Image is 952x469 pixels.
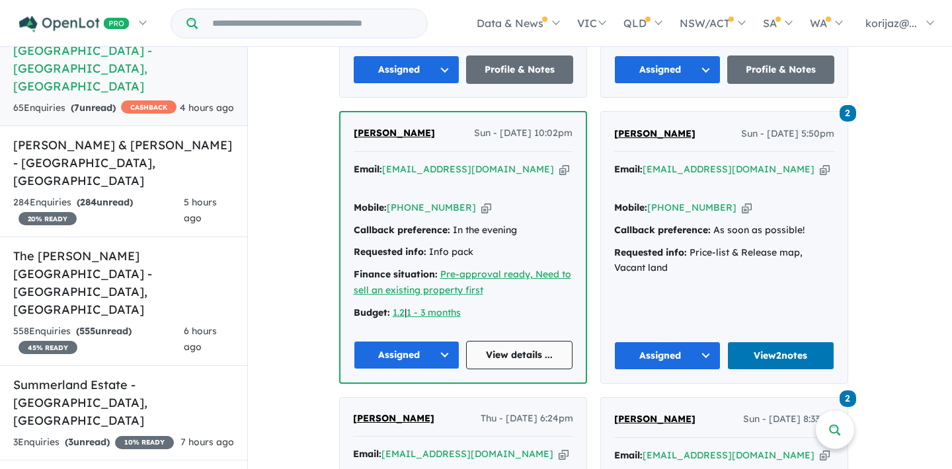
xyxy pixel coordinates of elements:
strong: Mobile: [614,201,647,213]
div: As soon as possible! [614,223,834,238]
div: In the evening [354,223,573,238]
span: Sun - [DATE] 5:50pm [741,126,834,142]
div: Price-list & Release map, Vacant land [614,245,834,277]
a: Pre-approval ready, Need to sell an existing property first [354,268,571,296]
a: [PERSON_NAME] [614,412,695,427]
button: Assigned [354,341,460,369]
strong: Requested info: [354,246,426,258]
span: 284 [80,196,97,208]
div: 3 Enquir ies [13,435,174,451]
strong: Finance situation: [354,268,438,280]
a: [EMAIL_ADDRESS][DOMAIN_NAME] [381,448,553,460]
strong: ( unread) [76,325,132,337]
button: Copy [559,447,569,461]
span: [PERSON_NAME] [614,127,695,139]
div: 65 Enquir ies [13,100,177,116]
span: 555 [79,325,95,337]
a: 1.2 [393,307,405,318]
span: 5 hours ago [184,196,217,224]
span: 10 % READY [115,436,174,449]
span: Sun - [DATE] 10:02pm [474,126,573,141]
a: Profile & Notes [727,55,834,84]
h5: [PERSON_NAME][GEOGRAPHIC_DATA] - [GEOGRAPHIC_DATA] , [GEOGRAPHIC_DATA] [13,24,234,95]
button: Copy [820,162,830,176]
button: Copy [481,201,491,215]
div: 284 Enquir ies [13,195,184,227]
h5: [PERSON_NAME] & [PERSON_NAME] - [GEOGRAPHIC_DATA] , [GEOGRAPHIC_DATA] [13,136,234,190]
strong: Callback preference: [354,224,450,236]
strong: Email: [614,449,643,461]
strong: Email: [614,163,643,175]
button: Assigned [614,55,721,84]
span: 2 [840,390,856,407]
button: Assigned [614,342,721,370]
span: 45 % READY [19,341,77,354]
span: 3 [68,436,73,448]
span: Sun - [DATE] 8:33pm [743,412,834,427]
a: View details ... [466,341,573,369]
span: 20 % READY [19,212,77,225]
button: Copy [820,449,830,462]
button: Copy [742,201,752,215]
span: 6 hours ago [184,325,217,353]
div: 558 Enquir ies [13,324,184,355]
a: [PHONE_NUMBER] [647,201,736,213]
span: CASHBACK [121,100,177,114]
h5: Summerland Estate - [GEOGRAPHIC_DATA] , [GEOGRAPHIC_DATA] [13,376,234,429]
a: Profile & Notes [466,55,573,84]
h5: The [PERSON_NAME][GEOGRAPHIC_DATA] - [GEOGRAPHIC_DATA] , [GEOGRAPHIC_DATA] [13,247,234,318]
a: [PERSON_NAME] [353,411,434,427]
span: korijaz@... [865,17,917,30]
img: Openlot PRO Logo White [19,16,130,32]
span: 4 hours ago [180,102,234,114]
strong: Budget: [354,307,390,318]
strong: Callback preference: [614,224,711,236]
a: View2notes [727,342,834,370]
a: [EMAIL_ADDRESS][DOMAIN_NAME] [643,449,814,461]
input: Try estate name, suburb, builder or developer [200,9,424,38]
span: [PERSON_NAME] [614,413,695,425]
strong: Email: [353,448,381,460]
span: 2 [840,105,856,122]
span: [PERSON_NAME] [353,412,434,424]
a: [PERSON_NAME] [614,126,695,142]
span: [PERSON_NAME] [354,127,435,139]
span: Thu - [DATE] 6:24pm [481,411,573,427]
a: 2 [840,389,856,407]
strong: Requested info: [614,246,687,258]
span: 7 [74,102,79,114]
strong: ( unread) [71,102,116,114]
strong: ( unread) [65,436,110,448]
strong: Email: [354,163,382,175]
a: 2 [840,103,856,121]
strong: Mobile: [354,201,387,213]
a: [EMAIL_ADDRESS][DOMAIN_NAME] [643,163,814,175]
div: | [354,305,573,321]
button: Copy [559,162,569,176]
a: [PERSON_NAME] [354,126,435,141]
div: Info pack [354,244,573,260]
span: 7 hours ago [180,436,234,448]
button: Assigned [353,55,460,84]
a: 1 - 3 months [407,307,461,318]
strong: ( unread) [77,196,133,208]
a: [EMAIL_ADDRESS][DOMAIN_NAME] [382,163,554,175]
a: [PHONE_NUMBER] [387,201,476,213]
